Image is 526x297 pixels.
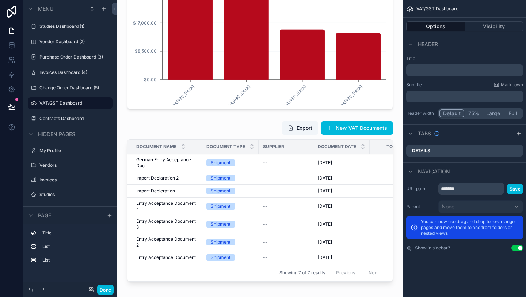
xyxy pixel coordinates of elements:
button: Large [483,109,503,117]
span: Showing 7 of 7 results [279,270,325,276]
span: Tabs [418,130,431,137]
label: List [42,244,107,249]
button: 75% [464,109,483,117]
label: Vendor Dashboard (2) [39,39,108,45]
label: Purchase Order Dashboard (3) [39,54,108,60]
button: Done [97,285,114,295]
button: Full [503,109,522,117]
label: Subtitle [406,82,422,88]
div: scrollable content [406,64,523,76]
span: Supplier [263,144,284,150]
label: Contracts Dashboard [39,116,108,121]
span: Header [418,41,438,48]
span: Total VAT [386,144,411,150]
label: Change Order Dashboard (5) [39,85,108,91]
label: VAT/GST Dashboard [39,100,108,106]
button: Visibility [465,21,523,31]
span: Document Name [136,144,176,150]
label: Show in sidebar? [415,245,450,251]
span: Document Type [206,144,245,150]
label: Vendors [39,162,108,168]
label: URL path [406,186,435,192]
label: Title [406,56,523,61]
div: scrollable content [23,224,117,273]
label: Details [412,148,430,154]
button: Options [406,21,465,31]
span: Page [38,212,51,219]
span: Markdown [501,82,523,88]
label: Invoices [39,177,108,183]
p: You can now use drag and drop to re-arrange pages and move them to and from folders or nested views [421,219,519,236]
label: Parent [406,204,435,210]
label: My Profile [39,148,108,154]
a: Markdown [493,82,523,88]
label: Invoices Dashboard (4) [39,69,108,75]
label: Studies Dashboard (1) [39,23,108,29]
div: scrollable content [406,91,523,102]
label: Title [42,230,107,236]
label: List [42,257,107,263]
label: Header width [406,110,435,116]
span: Menu [38,5,53,12]
button: None [438,200,523,213]
span: Document Date [318,144,356,150]
span: VAT/GST Dashboard [416,6,458,12]
button: Default [439,109,464,117]
span: None [442,203,454,210]
span: Navigation [418,168,450,175]
button: Save [507,184,523,194]
span: Hidden pages [38,131,75,138]
label: Studies [39,192,108,198]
